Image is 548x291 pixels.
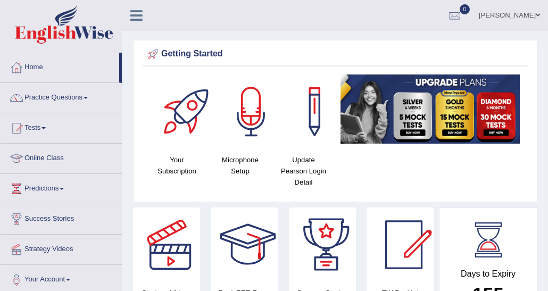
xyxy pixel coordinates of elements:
[277,154,330,188] h4: Update Pearson Login Detail
[1,204,122,231] a: Success Stories
[145,46,525,62] div: Getting Started
[451,269,525,279] h4: Days to Expiry
[1,174,122,201] a: Predictions
[214,154,267,177] h4: Microphone Setup
[1,113,122,140] a: Tests
[1,53,119,79] a: Home
[1,235,122,261] a: Strategy Videos
[151,154,203,177] h4: Your Subscription
[1,83,122,110] a: Practice Questions
[460,4,470,14] span: 0
[1,144,122,170] a: Online Class
[341,74,520,144] img: small5.jpg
